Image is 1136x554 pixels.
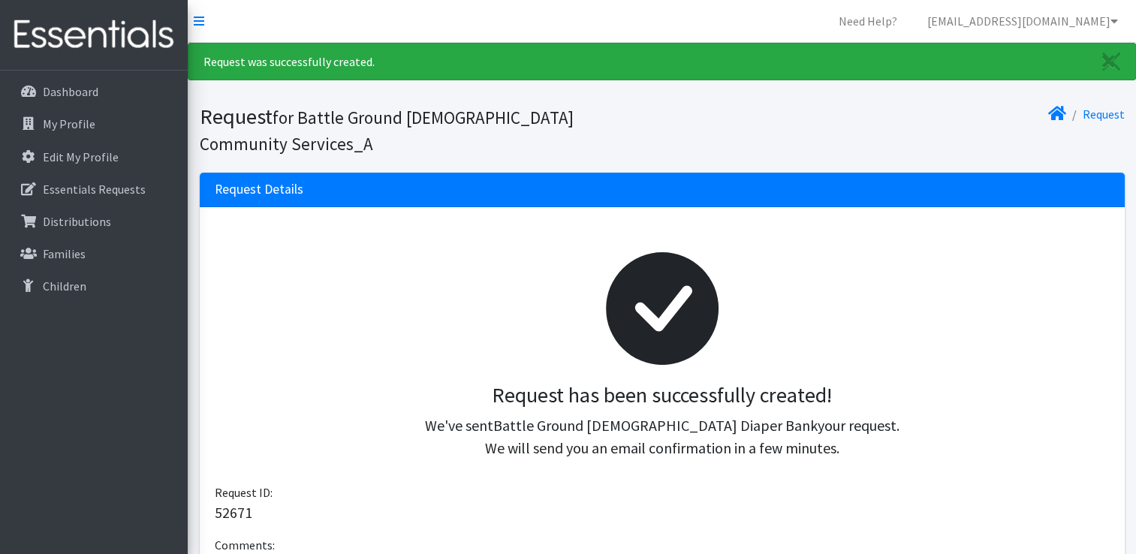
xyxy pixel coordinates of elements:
[215,485,273,500] span: Request ID:
[6,77,182,107] a: Dashboard
[43,84,98,99] p: Dashboard
[200,104,657,155] h1: Request
[6,206,182,236] a: Distributions
[43,182,146,197] p: Essentials Requests
[6,271,182,301] a: Children
[6,174,182,204] a: Essentials Requests
[43,279,86,294] p: Children
[43,246,86,261] p: Families
[215,501,1110,524] p: 52671
[200,107,574,155] small: for Battle Ground [DEMOGRAPHIC_DATA] Community Services_A
[227,383,1098,408] h3: Request has been successfully created!
[1087,44,1135,80] a: Close
[43,149,119,164] p: Edit My Profile
[43,214,111,229] p: Distributions
[43,116,95,131] p: My Profile
[215,182,303,197] h3: Request Details
[1083,107,1125,122] a: Request
[188,43,1136,80] div: Request was successfully created.
[227,414,1098,459] p: We've sent your request. We will send you an email confirmation in a few minutes.
[6,109,182,139] a: My Profile
[915,6,1130,36] a: [EMAIL_ADDRESS][DOMAIN_NAME]
[6,239,182,269] a: Families
[6,10,182,60] img: HumanEssentials
[827,6,909,36] a: Need Help?
[6,142,182,172] a: Edit My Profile
[215,537,275,552] span: Comments:
[493,416,818,435] span: Battle Ground [DEMOGRAPHIC_DATA] Diaper Bank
